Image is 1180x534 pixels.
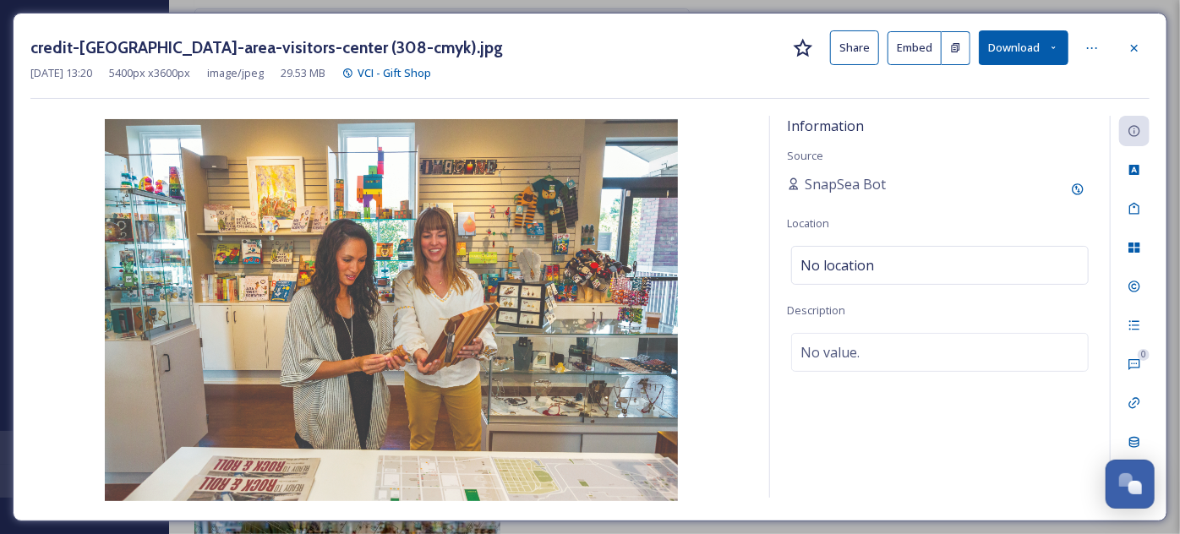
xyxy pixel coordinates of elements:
[30,119,752,501] img: local5-29926-credit-columbus-area-visitors-center%20%28308-cmyk%29.jpg.jpg
[979,30,1068,65] button: Download
[787,148,823,163] span: Source
[207,65,264,81] span: image/jpeg
[888,31,942,65] button: Embed
[800,255,874,275] span: No location
[30,35,503,60] h3: credit-[GEOGRAPHIC_DATA]-area-visitors-center (308-cmyk).jpg
[787,117,864,135] span: Information
[1106,460,1155,509] button: Open Chat
[830,30,879,65] button: Share
[800,342,860,362] span: No value.
[787,215,829,231] span: Location
[805,174,886,194] span: SnapSea Bot
[109,65,190,81] span: 5400 px x 3600 px
[30,65,92,81] span: [DATE] 13:20
[281,65,325,81] span: 29.53 MB
[358,65,431,80] span: VCI - Gift Shop
[1138,349,1150,361] div: 0
[787,302,845,318] span: Description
